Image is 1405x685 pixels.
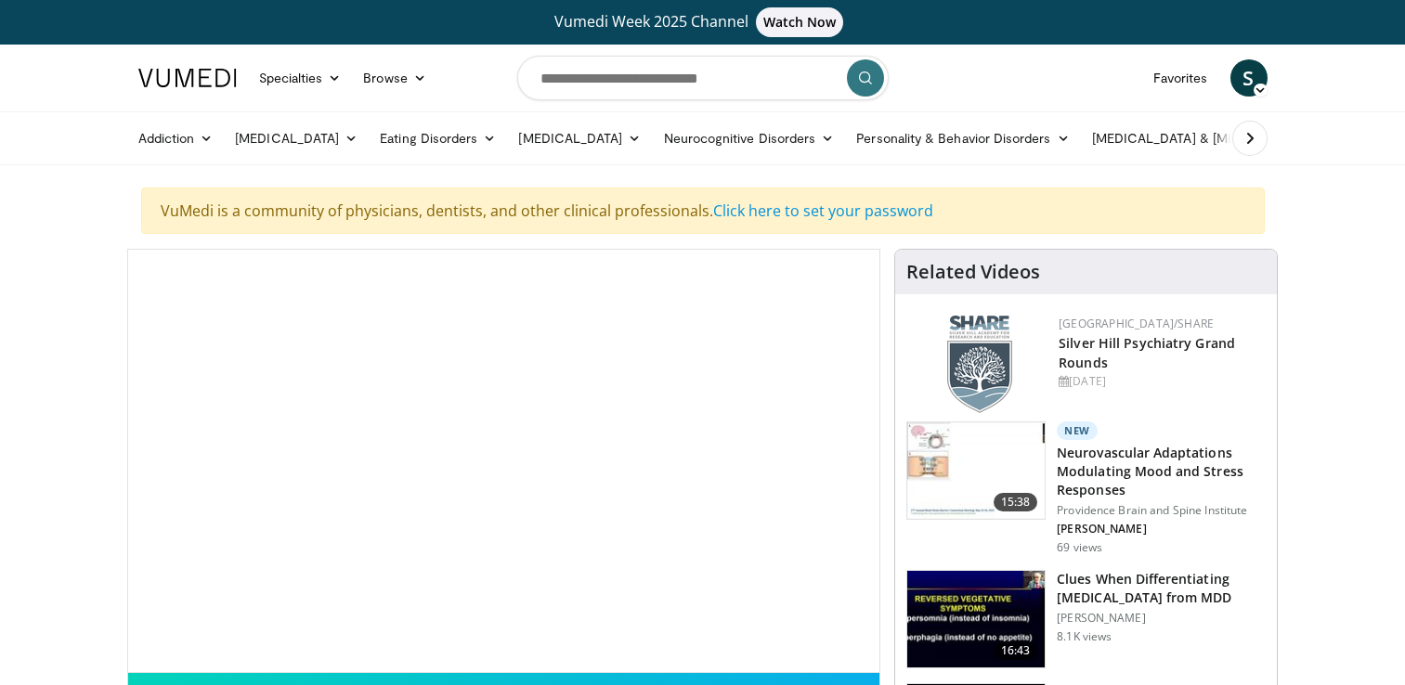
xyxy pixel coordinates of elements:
[1081,120,1346,157] a: [MEDICAL_DATA] & [MEDICAL_DATA]
[1059,373,1262,390] div: [DATE]
[1059,316,1214,331] a: [GEOGRAPHIC_DATA]/SHARE
[1057,503,1266,518] p: Providence Brain and Spine Institute
[1059,334,1235,371] a: Silver Hill Psychiatry Grand Rounds
[845,120,1080,157] a: Personality & Behavior Disorders
[653,120,846,157] a: Neurocognitive Disorders
[1057,540,1102,555] p: 69 views
[1230,59,1268,97] a: S
[138,69,237,87] img: VuMedi Logo
[517,56,889,100] input: Search topics, interventions
[907,422,1045,519] img: 4562edde-ec7e-4758-8328-0659f7ef333d.150x105_q85_crop-smart_upscale.jpg
[248,59,353,97] a: Specialties
[994,641,1038,660] span: 16:43
[369,120,507,157] a: Eating Disorders
[907,571,1045,667] img: a6520382-d332-4ed3-9891-ee688fa49237.150x105_q85_crop-smart_upscale.jpg
[141,7,1265,37] a: Vumedi Week 2025 ChannelWatch Now
[1057,611,1266,626] p: [PERSON_NAME]
[906,421,1266,555] a: 15:38 New Neurovascular Adaptations Modulating Mood and Stress Responses Providence Brain and Spi...
[906,261,1040,283] h4: Related Videos
[1142,59,1219,97] a: Favorites
[1057,570,1266,607] h3: Clues When Differentiating [MEDICAL_DATA] from MDD
[128,250,880,673] video-js: Video Player
[1057,444,1266,499] h3: Neurovascular Adaptations Modulating Mood and Stress Responses
[994,493,1038,511] span: 15:38
[713,200,933,221] a: Click here to set your password
[224,120,369,157] a: [MEDICAL_DATA]
[507,120,652,157] a: [MEDICAL_DATA]
[127,120,225,157] a: Addiction
[947,316,1012,413] img: f8aaeb6d-318f-4fcf-bd1d-54ce21f29e87.png.150x105_q85_autocrop_double_scale_upscale_version-0.2.png
[352,59,437,97] a: Browse
[1057,421,1098,440] p: New
[1057,629,1112,644] p: 8.1K views
[1057,522,1266,536] p: [PERSON_NAME]
[756,7,844,37] span: Watch Now
[906,570,1266,668] a: 16:43 Clues When Differentiating [MEDICAL_DATA] from MDD [PERSON_NAME] 8.1K views
[141,187,1265,234] div: VuMedi is a community of physicians, dentists, and other clinical professionals.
